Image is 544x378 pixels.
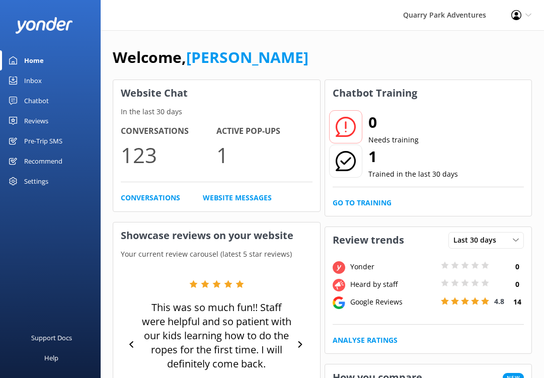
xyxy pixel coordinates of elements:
div: Settings [24,171,48,191]
p: This was so much fun!! Staff were helpful and so patient with our kids learning how to do the rop... [140,300,293,371]
div: Home [24,50,44,70]
a: Website Messages [203,192,272,203]
h4: Active Pop-ups [216,125,312,138]
div: Pre-Trip SMS [24,131,62,151]
div: Reviews [24,111,48,131]
p: Your current review carousel (latest 5 star reviews) [113,249,320,260]
a: [PERSON_NAME] [186,47,308,67]
h4: 0 [509,261,526,272]
h3: Showcase reviews on your website [113,222,320,249]
span: 4.8 [494,296,504,306]
h2: 0 [368,110,419,134]
h4: Conversations [121,125,216,138]
h3: Website Chat [113,80,320,106]
div: Heard by staff [348,279,438,290]
h3: Chatbot Training [325,80,425,106]
p: 123 [121,138,216,172]
p: Needs training [368,134,419,145]
a: Go to Training [333,197,392,208]
a: Analyse Ratings [333,335,398,346]
h3: Review trends [325,227,412,253]
span: Last 30 days [453,235,502,246]
a: Conversations [121,192,180,203]
p: Trained in the last 30 days [368,169,458,180]
p: 1 [216,138,312,172]
h1: Welcome, [113,45,308,69]
h4: 0 [509,279,526,290]
div: Recommend [24,151,62,171]
div: Support Docs [31,328,72,348]
h2: 1 [368,144,458,169]
div: Inbox [24,70,42,91]
p: In the last 30 days [113,106,320,117]
h4: 14 [509,296,526,308]
img: yonder-white-logo.png [15,17,73,34]
div: Yonder [348,261,438,272]
div: Help [44,348,58,368]
div: Google Reviews [348,296,438,308]
div: Chatbot [24,91,49,111]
